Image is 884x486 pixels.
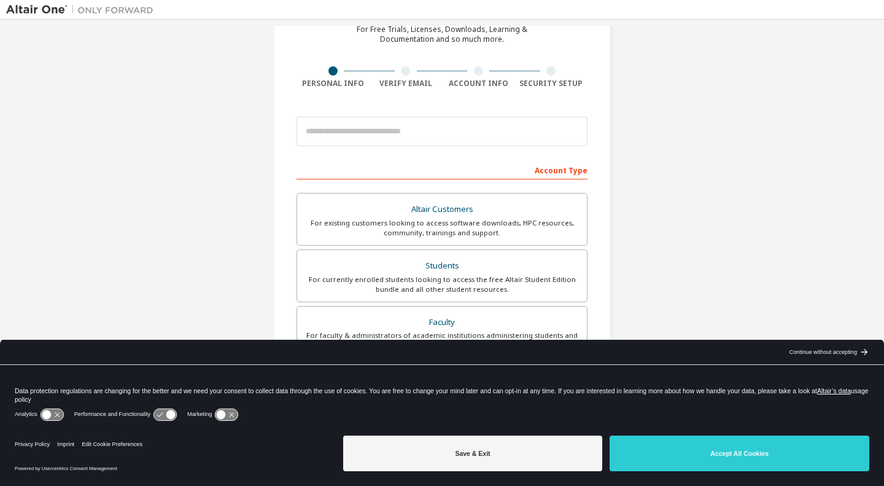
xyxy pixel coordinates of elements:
div: Altair Customers [304,201,580,218]
div: Account Info [442,79,515,88]
div: Personal Info [297,79,370,88]
div: Account Type [297,160,587,179]
div: Verify Email [370,79,443,88]
div: Students [304,257,580,275]
div: For faculty & administrators of academic institutions administering students and accessing softwa... [304,331,580,350]
div: Security Setup [515,79,588,88]
div: For Free Trials, Licenses, Downloads, Learning & Documentation and so much more. [357,25,527,44]
div: For existing customers looking to access software downloads, HPC resources, community, trainings ... [304,218,580,238]
div: For currently enrolled students looking to access the free Altair Student Edition bundle and all ... [304,275,580,294]
img: Altair One [6,4,160,16]
div: Faculty [304,314,580,331]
